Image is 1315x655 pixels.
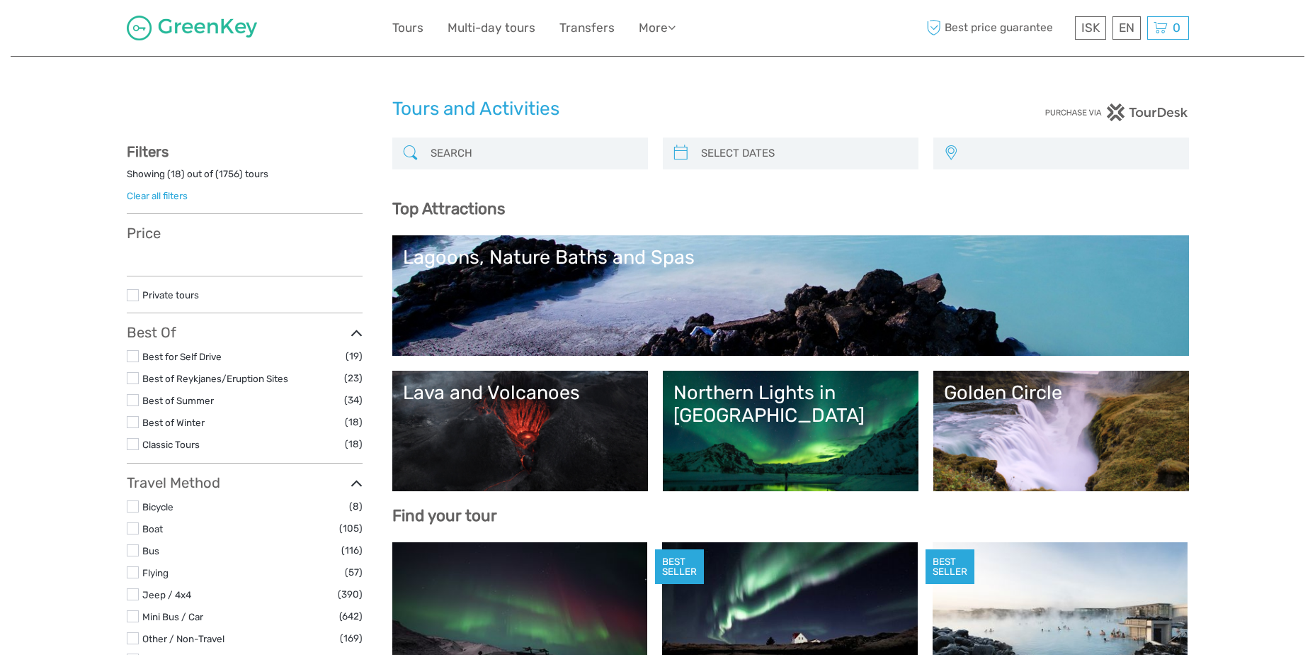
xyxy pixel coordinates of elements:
[392,506,497,525] b: Find your tour
[142,611,203,622] a: Mini Bus / Car
[349,498,363,515] span: (8)
[403,381,637,481] a: Lava and Volcanoes
[403,246,1178,345] a: Lagoons, Nature Baths and Spas
[142,417,205,428] a: Best of Winter
[127,143,169,160] strong: Filters
[944,381,1178,481] a: Golden Circle
[345,436,363,452] span: (18)
[142,633,224,644] a: Other / Non-Travel
[346,348,363,364] span: (19)
[127,167,363,189] div: Showing ( ) out of ( ) tours
[926,549,974,585] div: BEST SELLER
[142,373,288,384] a: Best of Reykjanes/Eruption Sites
[339,520,363,537] span: (105)
[127,324,363,341] h3: Best Of
[392,199,505,218] b: Top Attractions
[1081,21,1100,35] span: ISK
[171,167,181,181] label: 18
[392,98,923,121] h1: Tours and Activities
[559,18,615,38] a: Transfers
[344,370,363,386] span: (23)
[695,141,911,166] input: SELECT DATES
[673,381,908,427] div: Northern Lights in [GEOGRAPHIC_DATA]
[127,190,188,201] a: Clear all filters
[127,16,257,40] img: 1287-122375c5-1c4a-481d-9f75-0ef7bf1191bb_logo_small.jpg
[448,18,535,38] a: Multi-day tours
[142,439,200,450] a: Classic Tours
[219,167,239,181] label: 1756
[639,18,676,38] a: More
[142,523,163,534] a: Boat
[142,567,169,578] a: Flying
[1044,103,1188,121] img: PurchaseViaTourDesk.png
[1171,21,1183,35] span: 0
[345,564,363,581] span: (57)
[338,586,363,603] span: (390)
[392,18,423,38] a: Tours
[923,16,1071,40] span: Best price guarantee
[673,381,908,481] a: Northern Lights in [GEOGRAPHIC_DATA]
[142,501,173,513] a: Bicycle
[425,141,641,166] input: SEARCH
[944,381,1178,404] div: Golden Circle
[339,608,363,625] span: (642)
[142,545,159,556] a: Bus
[345,414,363,430] span: (18)
[403,246,1178,269] div: Lagoons, Nature Baths and Spas
[344,392,363,408] span: (34)
[340,630,363,646] span: (169)
[1112,16,1141,40] div: EN
[341,542,363,559] span: (116)
[127,474,363,491] h3: Travel Method
[127,225,363,242] h3: Price
[142,289,199,301] a: Private tours
[142,395,214,406] a: Best of Summer
[655,549,704,585] div: BEST SELLER
[142,351,222,362] a: Best for Self Drive
[403,381,637,404] div: Lava and Volcanoes
[142,589,191,600] a: Jeep / 4x4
